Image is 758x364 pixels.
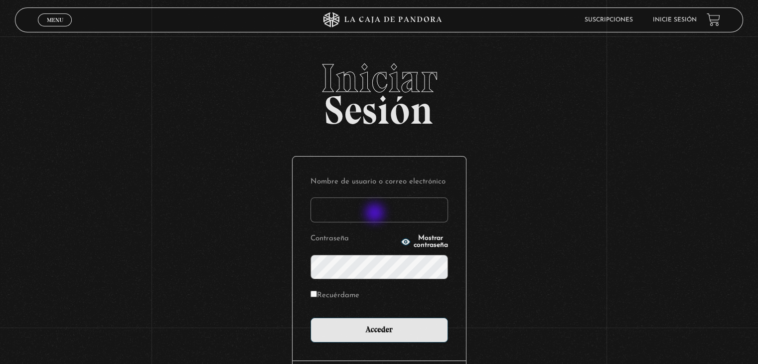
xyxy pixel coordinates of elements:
[15,58,743,122] h2: Sesión
[15,58,743,98] span: Iniciar
[401,235,448,249] button: Mostrar contraseña
[414,235,448,249] span: Mostrar contraseña
[310,318,448,343] input: Acceder
[310,288,359,304] label: Recuérdame
[310,231,398,247] label: Contraseña
[310,291,317,297] input: Recuérdame
[707,13,720,26] a: View your shopping cart
[585,17,633,23] a: Suscripciones
[43,25,67,32] span: Cerrar
[310,175,448,190] label: Nombre de usuario o correo electrónico
[47,17,63,23] span: Menu
[653,17,697,23] a: Inicie sesión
